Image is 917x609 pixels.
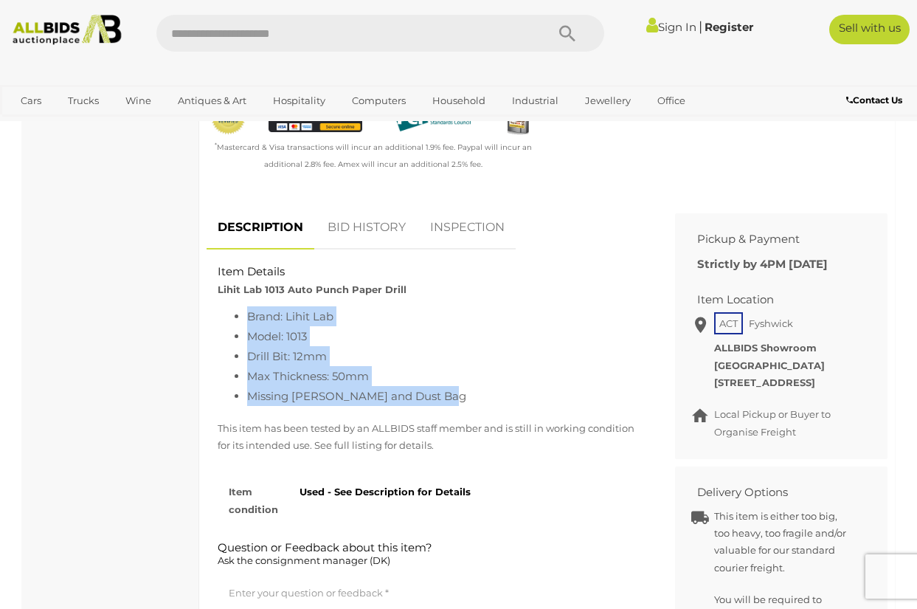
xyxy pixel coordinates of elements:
[11,89,51,113] a: Cars
[714,312,743,334] span: ACT
[646,20,696,34] a: Sign In
[247,386,642,406] li: Missing [PERSON_NAME] and Dust Bag
[423,89,495,113] a: Household
[68,113,192,137] a: [GEOGRAPHIC_DATA]
[714,408,831,437] span: Local Pickup or Buyer to Organise Freight
[247,366,642,386] li: Max Thickness: 50mm
[168,89,256,113] a: Antiques & Art
[215,142,532,169] small: Mastercard & Visa transactions will incur an additional 1.9% fee. Paypal will incur an additional...
[697,257,828,271] b: Strictly by 4PM [DATE]
[207,206,314,250] a: DESCRIPTION
[218,266,642,278] h2: Item Details
[247,306,642,326] li: Brand: Lihit Lab
[247,326,642,346] li: Model: 1013
[697,233,843,246] h2: Pickup & Payment
[247,346,642,366] li: Drill Bit: 12mm
[419,206,516,250] a: INSPECTION
[575,89,640,113] a: Jewellery
[714,342,825,371] strong: ALLBIDS Showroom [GEOGRAPHIC_DATA]
[300,486,471,498] strong: Used - See Description for Details
[116,89,161,113] a: Wine
[745,314,797,333] span: Fyshwick
[714,508,854,577] p: This item is either too big, too heavy, too fragile and/or valuable for our standard courier frei...
[229,486,278,515] strong: Item condition
[11,113,60,137] a: Sports
[705,20,753,34] a: Register
[502,89,568,113] a: Industrial
[218,420,642,455] p: This item has been tested by an ALLBIDS staff member and is still in working condition for its in...
[699,18,702,35] span: |
[714,376,815,388] strong: [STREET_ADDRESS]
[846,94,902,106] b: Contact Us
[697,294,843,306] h2: Item Location
[846,92,906,109] a: Contact Us
[648,89,695,113] a: Office
[697,486,843,499] h2: Delivery Options
[218,542,642,570] h2: Question or Feedback about this item?
[58,89,108,113] a: Trucks
[263,89,335,113] a: Hospitality
[7,15,128,45] img: Allbids.com.au
[530,15,604,52] button: Search
[218,283,406,295] strong: Lihit Lab 1013 Auto Punch Paper Drill
[829,15,910,44] a: Sell with us
[342,89,415,113] a: Computers
[316,206,417,250] a: BID HISTORY
[218,554,390,566] span: Ask the consignment manager (DK)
